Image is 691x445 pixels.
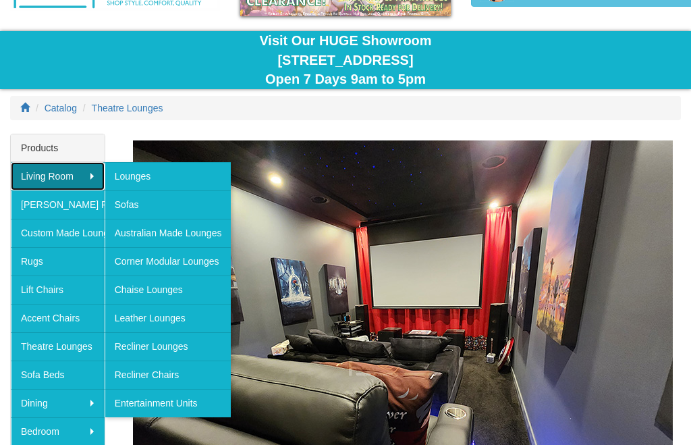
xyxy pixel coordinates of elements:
[105,304,231,332] a: Leather Lounges
[11,219,105,247] a: Custom Made Lounges
[105,190,231,219] a: Sofas
[105,247,231,276] a: Corner Modular Lounges
[11,361,105,389] a: Sofa Beds
[105,361,231,389] a: Recliner Chairs
[11,247,105,276] a: Rugs
[105,219,231,247] a: Australian Made Lounges
[11,332,105,361] a: Theatre Lounges
[105,162,231,190] a: Lounges
[11,190,105,219] a: [PERSON_NAME] Furniture
[92,103,163,113] a: Theatre Lounges
[45,103,77,113] a: Catalog
[105,332,231,361] a: Recliner Lounges
[105,276,231,304] a: Chaise Lounges
[11,134,105,162] div: Products
[11,304,105,332] a: Accent Chairs
[10,31,681,89] div: Visit Our HUGE Showroom [STREET_ADDRESS] Open 7 Days 9am to 5pm
[11,389,105,417] a: Dining
[105,389,231,417] a: Entertainment Units
[11,276,105,304] a: Lift Chairs
[11,162,105,190] a: Living Room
